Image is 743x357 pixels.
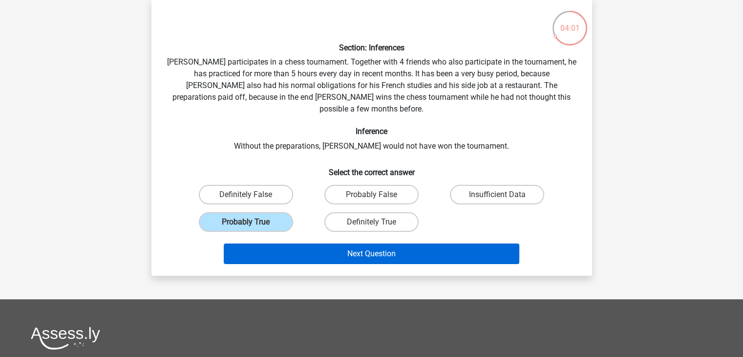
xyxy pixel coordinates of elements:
h6: Section: Inferences [167,43,576,52]
label: Probably False [324,185,419,204]
button: Next Question [224,244,519,264]
label: Insufficient Data [450,185,544,204]
h6: Inference [167,127,576,136]
img: Assessly logo [31,327,100,350]
label: Definitely True [324,212,419,232]
label: Definitely False [199,185,293,204]
div: [PERSON_NAME] participates in a chess tournament. Together with 4 friends who also participate in... [155,6,588,268]
h6: Select the correct answer [167,160,576,177]
label: Probably True [199,212,293,232]
div: 04:01 [552,10,588,34]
